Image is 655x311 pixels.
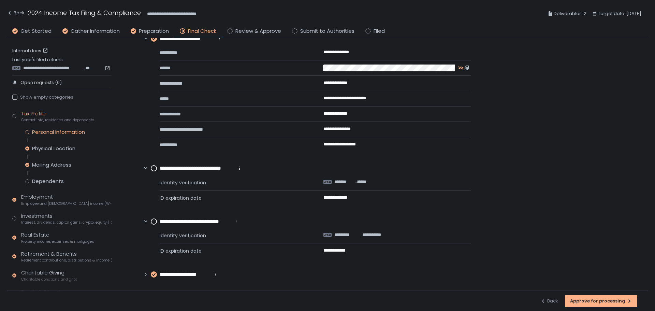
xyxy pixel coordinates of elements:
div: Physical Location [32,145,75,152]
span: Identity verification [160,232,307,239]
div: Back [7,9,25,17]
div: Approve for processing [570,298,632,304]
div: Back [540,298,558,304]
button: Back [540,295,558,307]
span: Filed [374,27,385,35]
span: Target date: [DATE] [598,10,641,18]
button: Back [7,8,25,19]
span: Preparation [139,27,169,35]
span: Retirement contributions, distributions & income (1099-R, 5498) [21,258,112,263]
span: Gather Information [71,27,120,35]
span: Property income, expenses & mortgages [21,239,94,244]
span: Contact info, residence, and dependents [21,117,94,123]
span: Submit to Authorities [300,27,354,35]
div: Family & Education [21,288,108,301]
div: Investments [21,212,112,225]
div: Employment [21,193,112,206]
span: Interest, dividends, capital gains, crypto, equity (1099s, K-1s) [21,220,112,225]
button: Approve for processing [565,295,637,307]
span: ID expiration date [160,195,307,201]
div: Real Estate [21,231,94,244]
div: Tax Profile [21,110,94,123]
div: Personal Information [32,129,85,136]
div: Retirement & Benefits [21,250,112,263]
span: Deliverables: 2 [554,10,586,18]
div: Last year's filed returns [12,57,112,71]
span: Review & Approve [235,27,281,35]
div: Mailing Address [32,161,71,168]
span: Identity verification [160,179,307,186]
span: Final Check [188,27,216,35]
a: Internal docs [12,48,49,54]
span: Employee and [DEMOGRAPHIC_DATA] income (W-2s) [21,201,112,206]
div: Dependents [32,178,64,185]
span: Open requests (0) [20,80,62,86]
span: Get Started [20,27,52,35]
span: ID expiration date [160,248,307,254]
div: Charitable Giving [21,269,77,282]
h1: 2024 Income Tax Filing & Compliance [28,8,141,17]
span: Charitable donations and gifts [21,277,77,282]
